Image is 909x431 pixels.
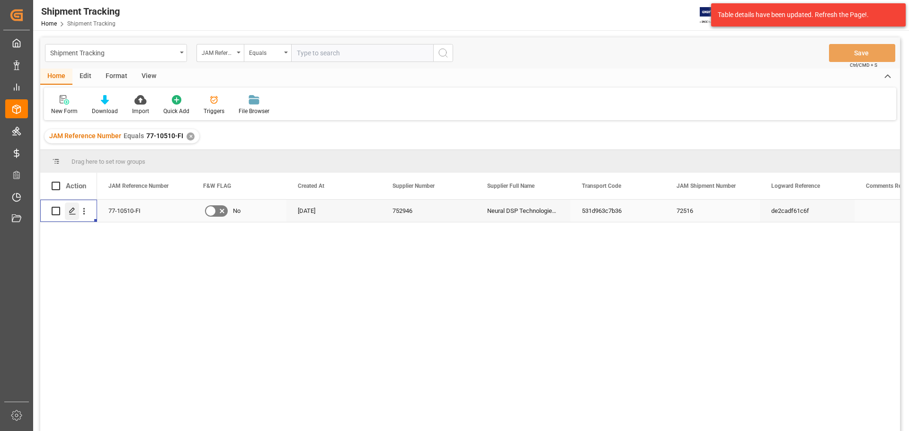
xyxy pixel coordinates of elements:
[41,20,57,27] a: Home
[392,183,435,189] span: Supplier Number
[476,200,570,222] div: Neural DSP Technologies Oy
[98,69,134,85] div: Format
[718,10,892,20] div: Table details have been updated. Refresh the Page!.
[771,183,820,189] span: Logward Reference
[298,183,324,189] span: Created At
[487,183,535,189] span: Supplier Full Name
[97,200,192,222] div: 77-10510-FI
[665,200,760,222] div: 72516
[196,44,244,62] button: open menu
[203,183,231,189] span: F&W FLAG
[204,107,224,115] div: Triggers
[40,69,72,85] div: Home
[249,46,281,57] div: Equals
[244,44,291,62] button: open menu
[286,200,381,222] div: [DATE]
[66,182,86,190] div: Action
[108,183,169,189] span: JAM Reference Number
[239,107,269,115] div: File Browser
[760,200,855,222] div: de2cadf61c6f
[291,44,433,62] input: Type to search
[850,62,877,69] span: Ctrl/CMD + S
[202,46,234,57] div: JAM Reference Number
[381,200,476,222] div: 752946
[71,158,145,165] span: Drag here to set row groups
[92,107,118,115] div: Download
[124,132,144,140] span: Equals
[570,200,665,222] div: 531d963c7b36
[51,107,78,115] div: New Form
[146,132,183,140] span: 77-10510-FI
[233,200,241,222] span: No
[433,44,453,62] button: search button
[163,107,189,115] div: Quick Add
[132,107,149,115] div: Import
[582,183,621,189] span: Transport Code
[41,4,120,18] div: Shipment Tracking
[40,200,97,222] div: Press SPACE to select this row.
[49,132,121,140] span: JAM Reference Number
[187,132,195,141] div: ✕
[72,69,98,85] div: Edit
[134,69,163,85] div: View
[50,46,177,58] div: Shipment Tracking
[45,44,187,62] button: open menu
[677,183,736,189] span: JAM Shipment Number
[700,7,732,24] img: Exertis%20JAM%20-%20Email%20Logo.jpg_1722504956.jpg
[829,44,895,62] button: Save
